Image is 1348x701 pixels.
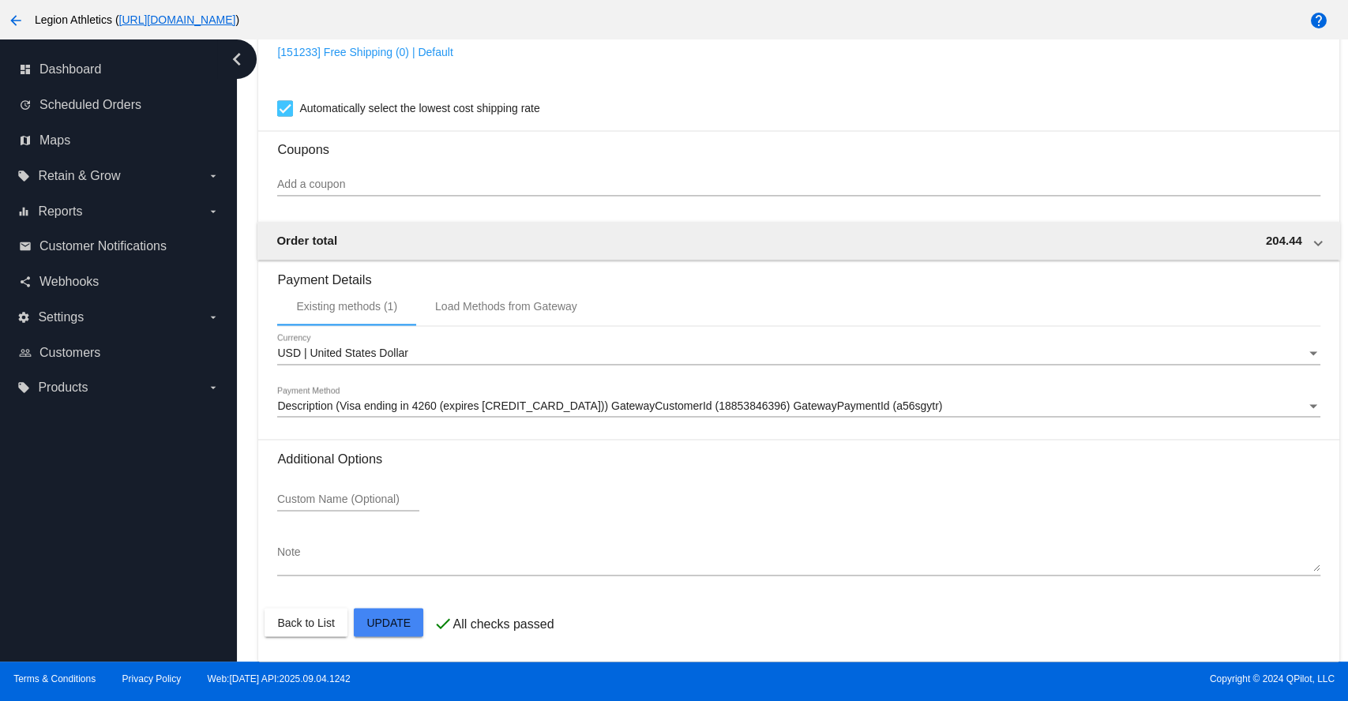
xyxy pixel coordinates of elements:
[19,276,32,288] i: share
[207,205,220,218] i: arrow_drop_down
[208,673,351,684] a: Web:[DATE] API:2025.09.04.1242
[38,169,120,183] span: Retain & Grow
[277,493,419,506] input: Custom Name (Optional)
[122,673,182,684] a: Privacy Policy
[277,46,452,58] a: [151233] Free Shipping (0) | Default
[277,452,1320,467] h3: Additional Options
[19,134,32,147] i: map
[17,311,30,324] i: settings
[265,608,347,636] button: Back to List
[19,234,220,259] a: email Customer Notifications
[19,99,32,111] i: update
[35,13,239,26] span: Legion Athletics ( )
[13,673,96,684] a: Terms & Conditions
[39,346,100,360] span: Customers
[277,261,1320,287] h3: Payment Details
[435,300,577,313] div: Load Methods from Gateway
[207,381,220,394] i: arrow_drop_down
[277,130,1320,157] h3: Coupons
[354,608,423,636] button: Update
[38,310,84,324] span: Settings
[434,613,452,632] mat-icon: check
[39,275,99,289] span: Webhooks
[39,62,101,77] span: Dashboard
[277,399,942,412] span: Description (Visa ending in 4260 (expires [CREDIT_CARD_DATA])) GatewayCustomerId (18853846396) Ga...
[19,63,32,76] i: dashboard
[38,204,82,219] span: Reports
[39,98,141,112] span: Scheduled Orders
[296,300,397,313] div: Existing methods (1)
[19,92,220,118] a: update Scheduled Orders
[1309,11,1328,30] mat-icon: help
[299,99,539,118] span: Automatically select the lowest cost shipping rate
[17,205,30,218] i: equalizer
[17,381,30,394] i: local_offer
[6,11,25,30] mat-icon: arrow_back
[366,616,411,628] span: Update
[257,222,1339,260] mat-expansion-panel-header: Order total 204.44
[207,311,220,324] i: arrow_drop_down
[688,673,1335,684] span: Copyright © 2024 QPilot, LLC
[119,13,236,26] a: [URL][DOMAIN_NAME]
[19,128,220,153] a: map Maps
[19,57,220,82] a: dashboard Dashboard
[19,240,32,253] i: email
[19,347,32,359] i: people_outline
[277,347,1320,360] mat-select: Currency
[277,616,334,628] span: Back to List
[277,178,1320,191] input: Add a coupon
[452,617,554,631] p: All checks passed
[19,269,220,294] a: share Webhooks
[39,133,70,148] span: Maps
[19,340,220,365] a: people_outline Customers
[277,347,407,359] span: USD | United States Dollar
[17,170,30,182] i: local_offer
[276,234,337,247] span: Order total
[277,400,1320,413] mat-select: Payment Method
[224,47,250,72] i: chevron_left
[39,239,167,253] span: Customer Notifications
[1266,234,1302,247] span: 204.44
[207,170,220,182] i: arrow_drop_down
[38,380,88,395] span: Products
